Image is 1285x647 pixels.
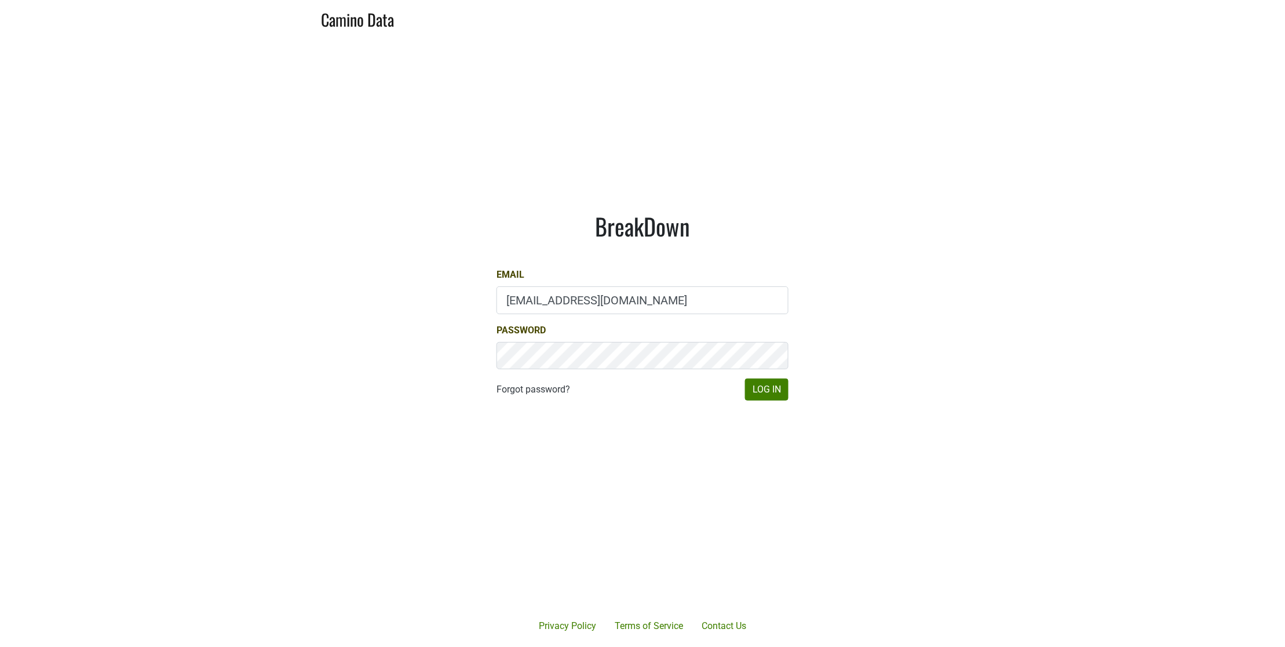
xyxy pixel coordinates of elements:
label: Password [497,323,546,337]
a: Privacy Policy [530,615,605,638]
button: Log In [745,379,788,401]
label: Email [497,268,524,282]
a: Forgot password? [497,383,570,397]
h1: BreakDown [497,212,788,240]
a: Camino Data [321,5,394,32]
a: Contact Us [692,615,755,638]
a: Terms of Service [605,615,692,638]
